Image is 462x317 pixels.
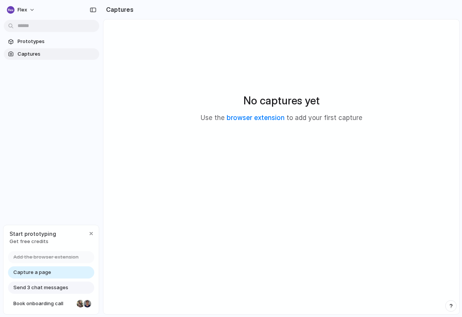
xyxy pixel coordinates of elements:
h2: No captures yet [243,93,320,109]
a: Prototypes [4,36,99,47]
a: Captures [4,48,99,60]
a: browser extension [227,114,285,122]
span: Add the browser extension [13,253,79,261]
div: Christian Iacullo [83,299,92,308]
h2: Captures [103,5,134,14]
span: Get free credits [10,238,56,245]
span: Capture a page [13,269,51,276]
button: Flex [4,4,39,16]
span: Captures [18,50,96,58]
span: Book onboarding call [13,300,74,307]
p: Use the to add your first capture [201,113,362,123]
span: Start prototyping [10,230,56,238]
a: Book onboarding call [8,298,94,310]
div: Nicole Kubica [76,299,85,308]
span: Prototypes [18,38,96,45]
span: Send 3 chat messages [13,284,68,291]
span: Flex [18,6,27,14]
